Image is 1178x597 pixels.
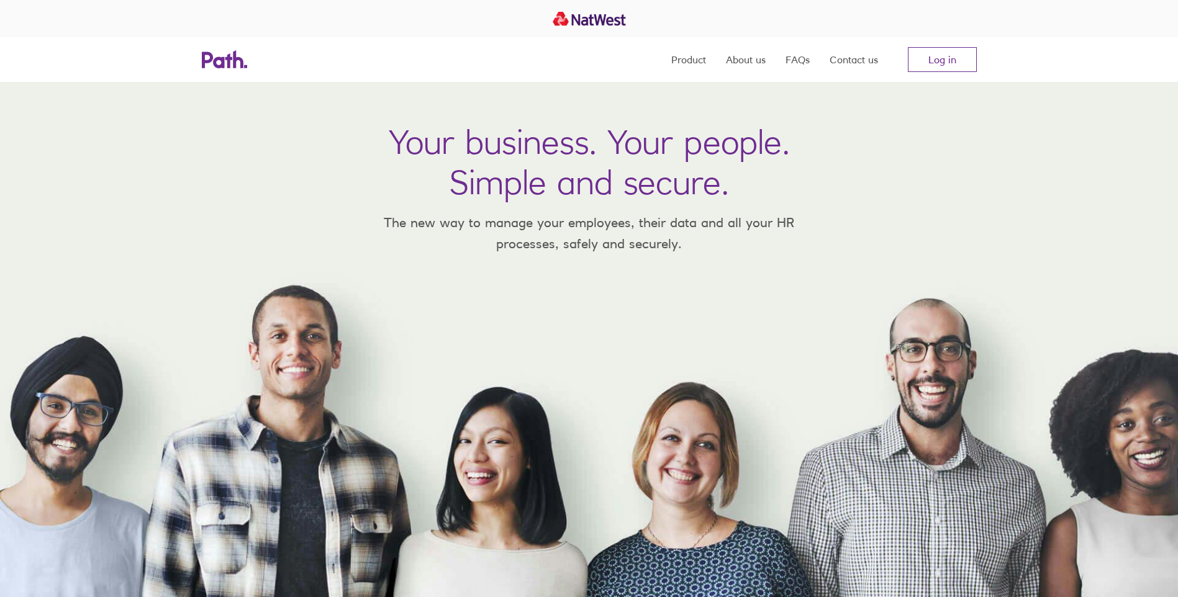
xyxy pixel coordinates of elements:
a: Contact us [830,37,878,82]
a: Log in [908,47,977,72]
h1: Your business. Your people. Simple and secure. [389,122,790,202]
a: About us [726,37,766,82]
a: FAQs [786,37,810,82]
p: The new way to manage your employees, their data and all your HR processes, safely and securely. [366,212,813,254]
a: Product [671,37,706,82]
